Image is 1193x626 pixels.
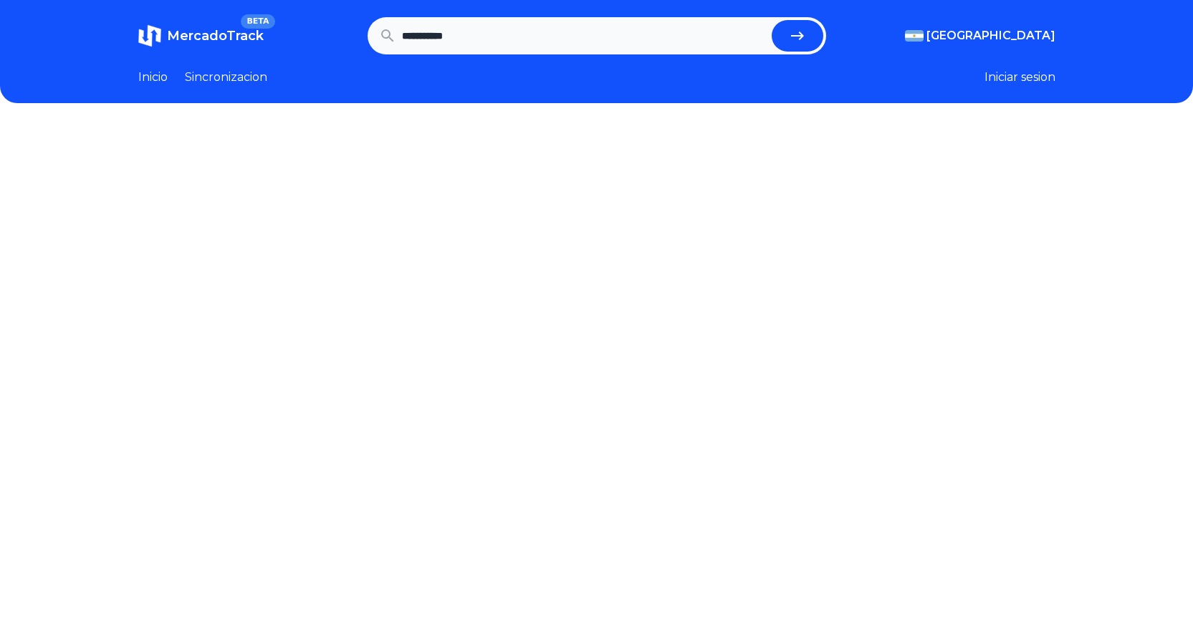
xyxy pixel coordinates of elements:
[984,69,1055,86] button: Iniciar sesion
[241,14,274,29] span: BETA
[905,27,1055,44] button: [GEOGRAPHIC_DATA]
[138,24,161,47] img: MercadoTrack
[138,24,264,47] a: MercadoTrackBETA
[926,27,1055,44] span: [GEOGRAPHIC_DATA]
[905,30,924,42] img: Argentina
[138,69,168,86] a: Inicio
[167,28,264,44] span: MercadoTrack
[185,69,267,86] a: Sincronizacion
